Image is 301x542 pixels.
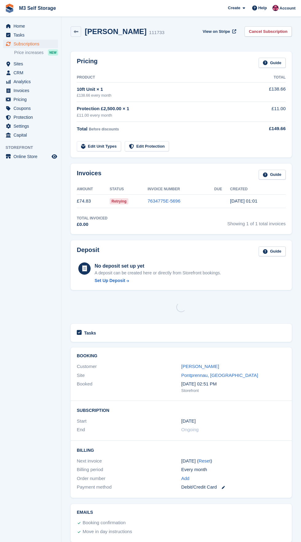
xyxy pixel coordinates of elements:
[125,141,169,151] a: Edit Protection
[77,126,88,131] span: Total
[181,484,286,491] div: Debit/Credit Card
[77,458,181,465] div: Next invoice
[14,86,50,95] span: Invoices
[77,58,98,68] h2: Pricing
[77,73,254,83] th: Product
[3,68,58,77] a: menu
[83,528,132,536] div: Move in day instructions
[89,127,119,131] span: Before discounts
[3,113,58,122] a: menu
[77,221,107,228] div: £0.00
[254,82,286,102] td: £138.66
[77,510,286,515] h2: Emails
[84,330,96,336] h2: Tasks
[77,484,181,491] div: Payment method
[77,112,254,118] div: £11.00 every month
[77,184,110,194] th: Amount
[3,122,58,130] a: menu
[77,426,181,433] div: End
[3,104,58,113] a: menu
[77,93,254,98] div: £138.66 every month
[149,29,164,36] div: 111733
[77,407,286,413] h2: Subscription
[230,184,286,194] th: Created
[181,381,286,388] div: [DATE] 02:51 PM
[83,519,126,527] div: Booking confirmation
[259,58,286,68] a: Guide
[14,50,44,56] span: Price increases
[181,418,196,425] time: 2025-10-03 00:00:00 UTC
[17,3,58,13] a: M3 Self Storage
[254,102,286,122] td: £11.00
[181,427,199,432] span: Ongoing
[77,105,254,112] div: Protection £2,500.00 × 1
[227,215,286,228] span: Showing 1 of 1 total invoices
[230,198,257,203] time: 2025-10-03 00:01:07 UTC
[14,152,50,161] span: Online Store
[3,152,58,161] a: menu
[3,40,58,48] a: menu
[5,4,14,13] img: stora-icon-8386f47178a22dfd0bd8f6a31ec36ba5ce8667c1dd55bd0f319d3a0aa187defe.svg
[3,95,58,104] a: menu
[77,363,181,370] div: Customer
[77,475,181,482] div: Order number
[95,270,221,276] p: A deposit can be created here or directly from Storefront bookings.
[95,277,221,284] a: Set Up Deposit
[14,31,50,39] span: Tasks
[200,26,237,37] a: View on Stripe
[3,60,58,68] a: menu
[14,40,50,48] span: Subscriptions
[77,418,181,425] div: Start
[14,49,58,56] a: Price increases NEW
[259,246,286,257] a: Guide
[147,184,214,194] th: Invoice Number
[214,184,230,194] th: Due
[77,381,181,393] div: Booked
[110,184,147,194] th: Status
[254,73,286,83] th: Total
[14,104,50,113] span: Coupons
[14,113,50,122] span: Protection
[14,131,50,139] span: Capital
[77,141,121,151] a: Edit Unit Types
[3,77,58,86] a: menu
[14,60,50,68] span: Sites
[110,198,128,204] span: Retrying
[48,49,58,56] div: NEW
[77,246,99,257] h2: Deposit
[95,277,125,284] div: Set Up Deposit
[77,447,286,453] h2: Billing
[272,5,279,11] img: Nick Jones
[14,122,50,130] span: Settings
[3,86,58,95] a: menu
[147,198,180,203] a: 7634775E-5696
[279,5,295,11] span: Account
[77,372,181,379] div: Site
[77,170,101,180] h2: Invoices
[6,145,61,151] span: Storefront
[259,170,286,180] a: Guide
[14,77,50,86] span: Analytics
[95,262,221,270] div: No deposit set up yet
[181,388,286,394] div: Storefront
[181,466,286,473] div: Every month
[14,95,50,104] span: Pricing
[203,29,230,35] span: View on Stripe
[181,475,190,482] a: Add
[77,354,286,358] h2: Booking
[181,458,286,465] div: [DATE] ( )
[181,364,219,369] a: [PERSON_NAME]
[77,215,107,221] div: Total Invoiced
[14,22,50,30] span: Home
[254,125,286,132] div: £149.66
[14,68,50,77] span: CRM
[258,5,267,11] span: Help
[198,458,210,463] a: Reset
[3,22,58,30] a: menu
[85,27,147,36] h2: [PERSON_NAME]
[228,5,240,11] span: Create
[51,153,58,160] a: Preview store
[244,26,292,37] a: Cancel Subscription
[77,86,254,93] div: 10ft Unit × 1
[3,31,58,39] a: menu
